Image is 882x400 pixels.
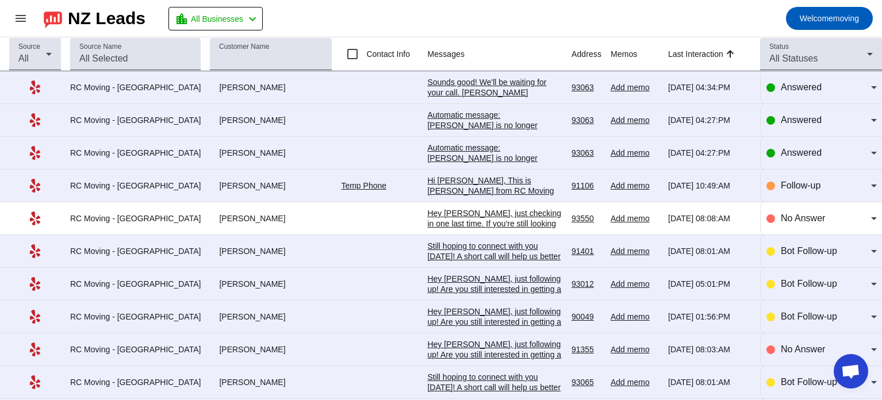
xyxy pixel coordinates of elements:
div: Hi [PERSON_NAME], This is [PERSON_NAME] from RC Moving Company. I just wanted to check in with yo... [427,175,562,268]
div: [PERSON_NAME] [210,213,332,224]
div: RC Moving - [GEOGRAPHIC_DATA] [70,213,201,224]
div: [DATE] 04:27:PM [668,148,751,158]
div: [PERSON_NAME] [210,344,332,355]
button: All Businesses [168,7,263,30]
div: [DATE] 08:01:AM [668,377,751,387]
span: Bot Follow-up [781,246,837,256]
mat-icon: chevron_left [246,12,259,26]
mat-icon: Yelp [28,310,42,324]
div: 93063 [572,115,601,125]
label: Contact Info [364,48,410,60]
div: RC Moving - [GEOGRAPHIC_DATA] [70,344,201,355]
mat-label: Source Name [79,43,121,51]
div: RC Moving - [GEOGRAPHIC_DATA] [70,246,201,256]
span: Bot Follow-up [781,311,837,321]
div: Add memo [611,115,659,125]
span: Answered [781,115,822,125]
div: Add memo [611,344,659,355]
a: Temp Phone [341,181,386,190]
th: Address [572,37,611,71]
span: Follow-up [781,180,820,190]
div: [PERSON_NAME] [210,377,332,387]
div: Add memo [611,213,659,224]
div: [PERSON_NAME] [210,279,332,289]
span: moving [800,10,859,26]
div: [DATE] 04:34:PM [668,82,751,93]
mat-icon: Yelp [28,211,42,225]
div: [PERSON_NAME] [210,311,332,322]
div: 93065 [572,377,601,387]
div: 93012 [572,279,601,289]
div: [PERSON_NAME] [210,148,332,158]
img: logo [44,9,62,28]
div: [PERSON_NAME] [210,246,332,256]
div: Add memo [611,180,659,191]
div: Hey [PERSON_NAME], just following up! Are you still interested in getting a moving estimate? We'd... [427,274,562,356]
span: Bot Follow-up [781,279,837,289]
mat-icon: Yelp [28,244,42,258]
span: Bot Follow-up [781,377,837,387]
div: 91355 [572,344,601,355]
div: 90049 [572,311,601,322]
mat-icon: Yelp [28,80,42,94]
div: RC Moving - [GEOGRAPHIC_DATA] [70,279,201,289]
div: Add memo [611,377,659,387]
div: RC Moving - [GEOGRAPHIC_DATA] [70,180,201,191]
div: [DATE] 05:01:PM [668,279,751,289]
div: Open chat [834,354,868,389]
mat-label: Status [769,43,789,51]
div: 93550 [572,213,601,224]
div: NZ Leads [68,10,145,26]
div: Hey [PERSON_NAME], just checking in one last time. If you're still looking for help with your mov... [427,208,562,332]
span: Welcome [800,14,833,23]
div: Add memo [611,279,659,289]
div: RC Moving - [GEOGRAPHIC_DATA] [70,82,201,93]
div: RC Moving - [GEOGRAPHIC_DATA] [70,311,201,322]
div: Add memo [611,82,659,93]
mat-label: Customer Name [219,43,269,51]
div: Add memo [611,246,659,256]
span: All [18,53,29,63]
mat-icon: Yelp [28,146,42,160]
div: Last Interaction [668,48,723,60]
div: RC Moving - [GEOGRAPHIC_DATA] [70,115,201,125]
span: No Answer [781,213,825,223]
div: RC Moving - [GEOGRAPHIC_DATA] [70,148,201,158]
mat-label: Source [18,43,40,51]
div: Add memo [611,148,659,158]
div: Still hoping to connect with you [DATE]! A short call will help us better understand your move an... [427,241,562,313]
mat-icon: Yelp [28,343,42,356]
div: Add memo [611,311,659,322]
div: [PERSON_NAME] [210,115,332,125]
div: 91401 [572,246,601,256]
div: [DATE] 08:01:AM [668,246,751,256]
div: Automatic message: [PERSON_NAME] is no longer pursuing this job. [427,143,562,174]
div: [DATE] 08:08:AM [668,213,751,224]
button: Welcomemoving [786,7,873,30]
div: Hey [PERSON_NAME], just following up! Are you still interested in getting a moving estimate? We'd... [427,306,562,389]
mat-icon: Yelp [28,179,42,193]
span: All Statuses [769,53,818,63]
span: Answered [781,82,822,92]
div: [DATE] 04:27:PM [668,115,751,125]
div: [DATE] 08:03:AM [668,344,751,355]
mat-icon: location_city [175,12,189,26]
div: [PERSON_NAME] [210,82,332,93]
div: 93063 [572,82,601,93]
span: Answered [781,148,822,157]
mat-icon: menu [14,11,28,25]
mat-icon: Yelp [28,113,42,127]
span: No Answer [781,344,825,354]
div: 93063 [572,148,601,158]
div: [DATE] 01:56:PM [668,311,751,322]
div: [DATE] 10:49:AM [668,180,751,191]
th: Memos [611,37,668,71]
div: Sounds good! We'll be waiting for your call. [PERSON_NAME] [427,77,562,98]
div: [PERSON_NAME] [210,180,332,191]
mat-icon: Yelp [28,375,42,389]
div: Automatic message: [PERSON_NAME] is no longer pursuing this job. [427,110,562,141]
mat-icon: Yelp [28,277,42,291]
div: 91106 [572,180,601,191]
input: All Selected [79,52,191,66]
span: All Businesses [191,11,243,27]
